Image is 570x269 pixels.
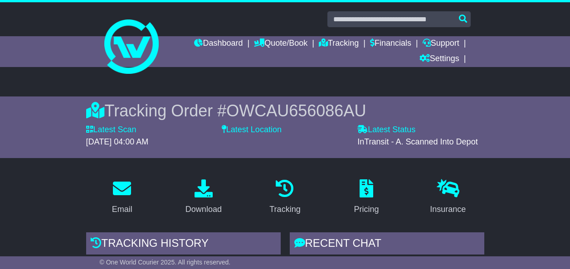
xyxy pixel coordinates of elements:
[86,137,149,146] span: [DATE] 04:00 AM
[354,203,379,216] div: Pricing
[348,176,385,219] a: Pricing
[370,36,411,52] a: Financials
[100,259,231,266] span: © One World Courier 2025. All rights reserved.
[185,203,222,216] div: Download
[112,203,132,216] div: Email
[357,125,415,135] label: Latest Status
[357,137,477,146] span: InTransit - A. Scanned Into Depot
[430,203,466,216] div: Insurance
[269,203,300,216] div: Tracking
[290,232,484,257] div: RECENT CHAT
[106,176,138,219] a: Email
[180,176,228,219] a: Download
[424,176,472,219] a: Insurance
[319,36,359,52] a: Tracking
[254,36,307,52] a: Quote/Book
[423,36,459,52] a: Support
[226,101,366,120] span: OWCAU656086AU
[263,176,306,219] a: Tracking
[86,125,136,135] label: Latest Scan
[86,101,484,120] div: Tracking Order #
[86,232,281,257] div: Tracking history
[222,125,282,135] label: Latest Location
[419,52,459,67] a: Settings
[194,36,243,52] a: Dashboard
